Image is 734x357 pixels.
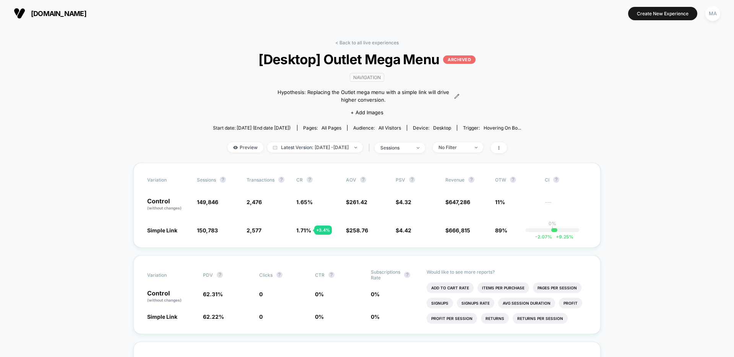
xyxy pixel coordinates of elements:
li: Signups [427,298,453,308]
p: | [552,226,553,232]
img: Visually logo [14,8,25,19]
span: 0 % [315,291,324,297]
span: 2,476 [247,199,262,205]
button: ? [307,177,313,183]
span: 9.25 % [552,234,573,240]
button: ? [328,272,335,278]
span: 261.42 [349,199,367,205]
span: AOV [346,177,356,183]
div: + 3.4 % [314,226,332,235]
span: $ [346,227,368,234]
span: $ [445,199,470,205]
span: 4.32 [399,199,411,205]
span: CR [296,177,303,183]
span: [Desktop] Outlet Mega Menu [228,51,506,67]
span: $ [396,227,411,234]
button: MA [703,6,723,21]
span: 149,846 [197,199,218,205]
span: 0 [259,313,263,320]
p: 0% [549,221,556,226]
span: 647,286 [449,199,470,205]
span: Transactions [247,177,274,183]
span: Variation [147,269,189,281]
li: Signups Rate [457,298,494,308]
div: Trigger: [463,125,521,131]
span: Clicks [259,272,273,278]
span: 89% [495,227,507,234]
p: Control [147,290,195,303]
li: Add To Cart Rate [427,282,474,293]
img: end [354,147,357,148]
span: $ [346,199,367,205]
span: Subscriptions Rate [371,269,400,281]
li: Avg Session Duration [498,298,555,308]
button: ? [220,177,226,183]
img: end [475,147,477,148]
span: (without changes) [147,298,182,302]
span: 666,815 [449,227,470,234]
span: Variation [147,177,189,183]
p: ARCHIVED [443,55,476,64]
div: No Filter [438,144,469,150]
li: Returns Per Session [513,313,568,324]
span: | [367,142,375,153]
span: Simple Link [147,227,177,234]
span: PSV [396,177,405,183]
span: All Visitors [378,125,401,131]
button: Create New Experience [628,7,697,20]
span: 2,577 [247,227,261,234]
span: Simple Link [147,313,177,320]
p: Would like to see more reports? [427,269,587,275]
li: Returns [481,313,509,324]
span: -2.07 % [535,234,552,240]
div: MA [705,6,720,21]
span: 258.76 [349,227,368,234]
span: Device: [407,125,457,131]
span: Latest Version: [DATE] - [DATE] [267,142,363,153]
button: ? [510,177,516,183]
span: 150,783 [197,227,218,234]
span: [DOMAIN_NAME] [31,10,86,18]
span: 0 % [371,291,380,297]
button: ? [404,272,410,278]
button: ? [553,177,559,183]
span: Hypothesis: Replacing the Outlet mega menu with a simple link will drive higher conversion. [274,89,452,104]
button: ? [276,272,283,278]
a: < Back to all live experiences [335,40,399,45]
p: Control [147,198,189,211]
button: ? [360,177,366,183]
li: Pages Per Session [533,282,581,293]
img: end [417,147,419,149]
span: 4.42 [399,227,411,234]
span: 1.65 % [296,199,313,205]
span: Hovering on bo... [484,125,521,131]
span: $ [445,227,470,234]
span: CI [545,177,587,183]
button: ? [278,177,284,183]
span: Preview [227,142,263,153]
button: ? [217,272,223,278]
span: 1.71 % [296,227,311,234]
div: Audience: [353,125,401,131]
span: + Add Images [351,109,383,115]
span: Sessions [197,177,216,183]
span: all pages [322,125,341,131]
span: (without changes) [147,206,182,210]
span: Revenue [445,177,464,183]
span: CTR [315,272,325,278]
div: Pages: [303,125,341,131]
span: 11% [495,199,505,205]
li: Profit [559,298,582,308]
div: sessions [380,145,411,151]
button: ? [468,177,474,183]
span: $ [396,199,411,205]
span: desktop [433,125,451,131]
button: ? [409,177,415,183]
span: --- [545,200,587,211]
span: 0 % [371,313,380,320]
span: 0 % [315,313,324,320]
span: OTW [495,177,537,183]
span: + [556,234,559,240]
li: Items Per Purchase [477,282,529,293]
span: 0 [259,291,263,297]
